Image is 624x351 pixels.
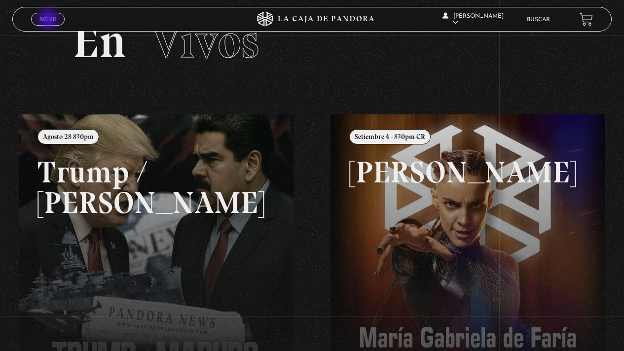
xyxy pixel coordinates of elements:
[37,25,60,32] span: Cerrar
[442,13,504,26] span: [PERSON_NAME]
[40,16,56,22] span: Menu
[151,13,259,70] span: Vivos
[580,13,593,26] a: View your shopping cart
[73,18,552,65] h2: En
[527,17,550,23] a: Buscar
